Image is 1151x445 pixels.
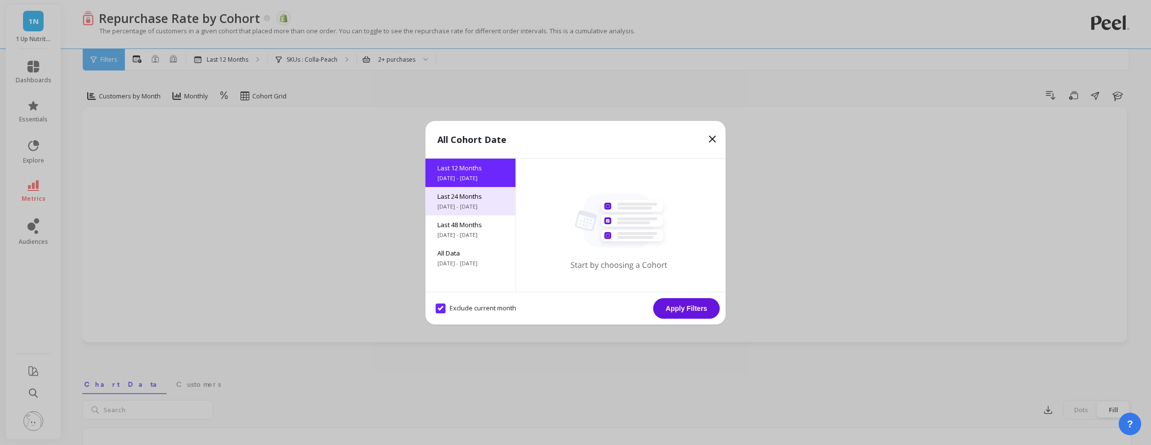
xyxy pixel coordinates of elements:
span: Last 12 Months [437,164,504,172]
span: Last 24 Months [437,192,504,201]
span: ? [1127,417,1133,431]
button: ? [1119,413,1141,435]
span: [DATE] - [DATE] [437,174,504,182]
span: [DATE] - [DATE] [437,231,504,239]
p: All Cohort Date [437,133,506,146]
button: Apply Filters [653,298,720,319]
span: Last 48 Months [437,220,504,229]
span: Exclude current month [436,304,516,313]
span: [DATE] - [DATE] [437,259,504,267]
span: All Data [437,249,504,258]
span: [DATE] - [DATE] [437,203,504,211]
